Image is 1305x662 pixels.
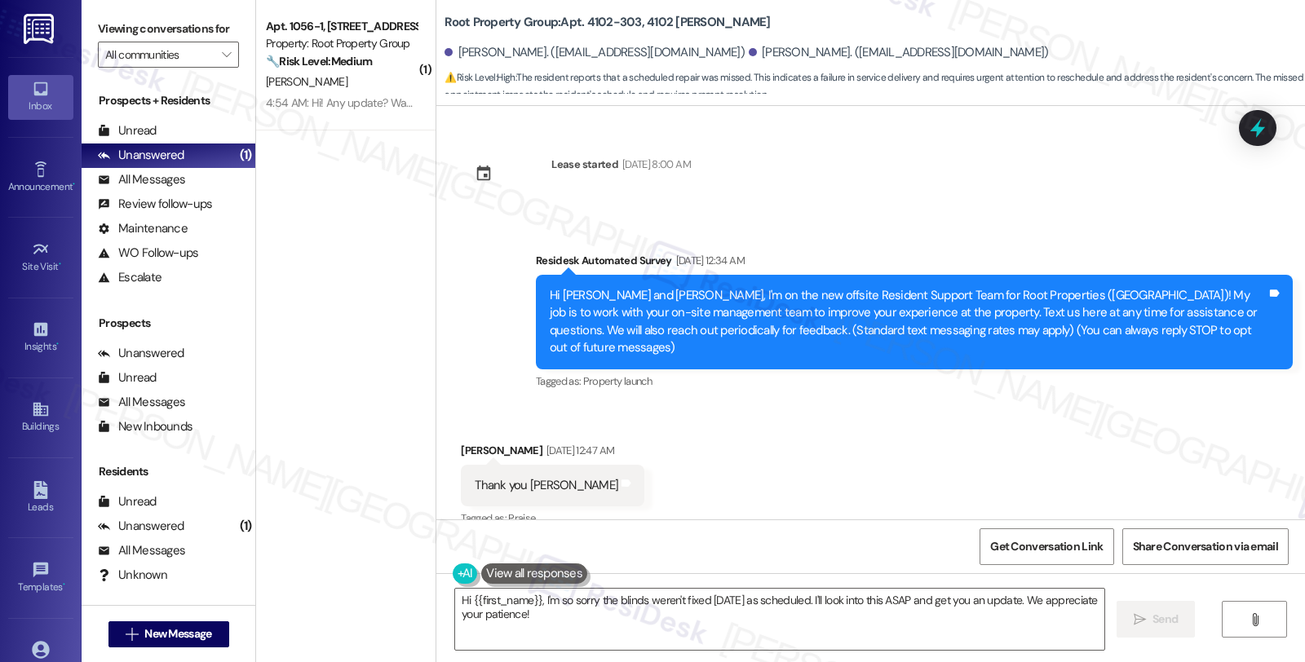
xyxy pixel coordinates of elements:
[542,442,614,459] div: [DATE] 12:47 AM
[266,18,417,35] div: Apt. 1056-1, [STREET_ADDRESS]
[980,528,1113,565] button: Get Conversation Link
[1133,538,1278,555] span: Share Conversation via email
[8,75,73,119] a: Inbox
[445,71,515,84] strong: ⚠️ Risk Level: High
[1117,601,1196,638] button: Send
[266,35,417,52] div: Property: Root Property Group
[266,54,372,68] strong: 🔧 Risk Level: Medium
[59,258,61,270] span: •
[8,395,73,439] a: Buildings
[98,345,184,362] div: Unanswered
[98,418,192,435] div: New Inbounds
[236,143,256,168] div: (1)
[475,477,618,494] div: Thank you [PERSON_NAME]
[1134,613,1146,626] i: 
[105,42,213,68] input: All communities
[98,542,185,559] div: All Messages
[98,245,198,262] div: WO Follow-ups
[990,538,1103,555] span: Get Conversation Link
[98,394,185,411] div: All Messages
[236,514,256,539] div: (1)
[98,171,185,188] div: All Messages
[266,74,347,89] span: [PERSON_NAME]
[82,463,255,480] div: Residents
[98,369,157,386] div: Unread
[1249,613,1261,626] i: 
[8,476,73,520] a: Leads
[536,252,1293,275] div: Residesk Automated Survey
[445,44,745,61] div: [PERSON_NAME]. ([EMAIL_ADDRESS][DOMAIN_NAME])
[82,92,255,109] div: Prospects + Residents
[8,236,73,280] a: Site Visit •
[98,220,188,237] div: Maintenance
[618,156,691,173] div: [DATE] 8:00 AM
[144,625,211,642] span: New Message
[98,16,239,42] label: Viewing conversations for
[222,48,231,61] i: 
[455,589,1104,650] textarea: Hi {{first_name}}, I'm so sorry the blinds weren't fixed [DATE] as scheduled. I'll look into this...
[461,506,644,530] div: Tagged as:
[445,69,1305,104] span: : The resident reports that a scheduled repair was missed. This indicates a failure in service de...
[508,511,535,525] span: Praise
[461,442,644,465] div: [PERSON_NAME]
[749,44,1049,61] div: [PERSON_NAME]. ([EMAIL_ADDRESS][DOMAIN_NAME])
[8,316,73,360] a: Insights •
[98,196,212,213] div: Review follow-ups
[551,156,618,173] div: Lease started
[56,338,59,350] span: •
[1152,611,1178,628] span: Send
[63,579,65,590] span: •
[98,518,184,535] div: Unanswered
[98,567,167,584] div: Unknown
[1122,528,1289,565] button: Share Conversation via email
[672,252,745,269] div: [DATE] 12:34 AM
[583,374,652,388] span: Property launch
[536,369,1293,393] div: Tagged as:
[8,556,73,600] a: Templates •
[98,269,161,286] div: Escalate
[73,179,75,190] span: •
[550,287,1267,357] div: Hi [PERSON_NAME] and [PERSON_NAME], I'm on the new offsite Resident Support Team for Root Propert...
[126,628,138,641] i: 
[108,621,229,647] button: New Message
[98,493,157,510] div: Unread
[98,147,184,164] div: Unanswered
[82,315,255,332] div: Prospects
[98,122,157,139] div: Unread
[445,14,770,31] b: Root Property Group: Apt. 4102-303, 4102 [PERSON_NAME]
[266,95,630,110] div: 4:54 AM: Hi! Any update? Was looking to get an answer before the weekend.
[24,14,57,44] img: ResiDesk Logo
